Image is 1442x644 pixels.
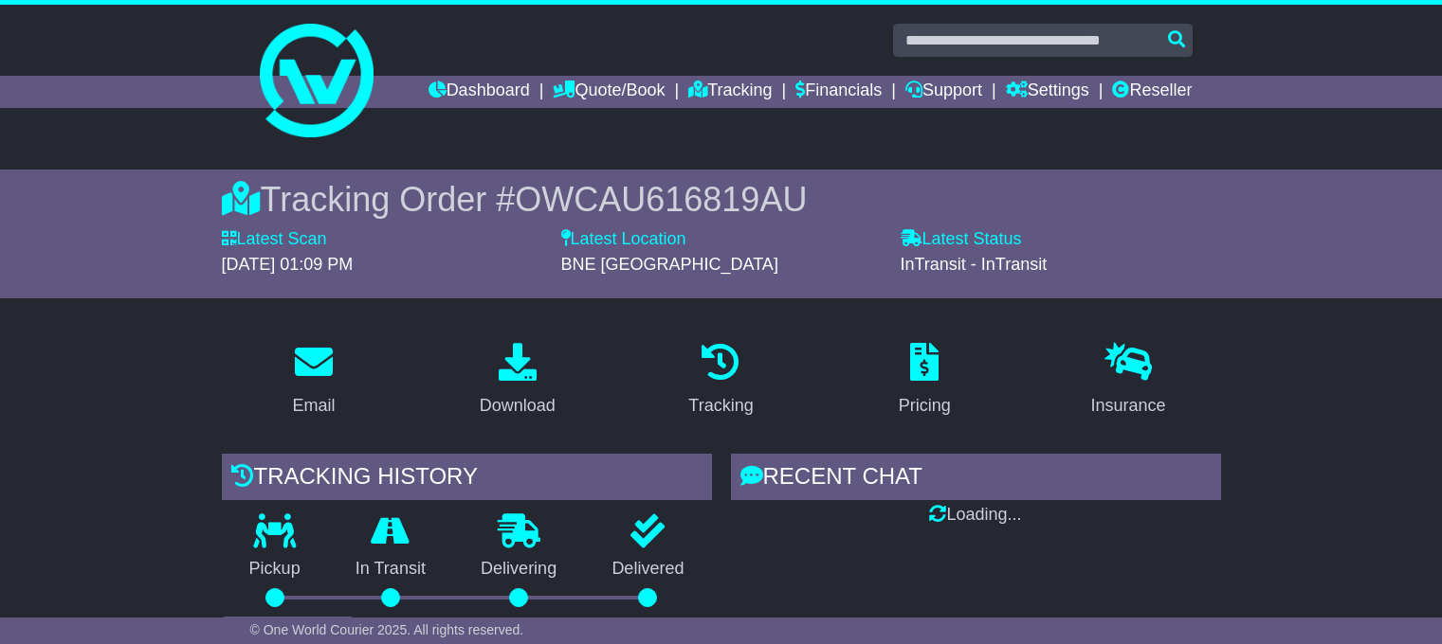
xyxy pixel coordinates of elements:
a: Pricing [886,336,963,425]
a: Financials [795,76,882,108]
p: In Transit [328,559,453,580]
span: BNE [GEOGRAPHIC_DATA] [561,255,778,274]
div: RECENT CHAT [731,454,1221,505]
a: Settings [1006,76,1089,108]
a: Email [280,336,347,425]
label: Latest Scan [222,229,327,250]
a: Tracking [676,336,765,425]
label: Latest Status [901,229,1022,250]
p: Pickup [222,559,328,580]
div: Loading... [731,505,1221,526]
div: Insurance [1091,393,1166,419]
span: [DATE] 01:09 PM [222,255,354,274]
div: Tracking history [222,454,712,505]
label: Latest Location [561,229,686,250]
div: Tracking [688,393,753,419]
div: Download [480,393,556,419]
a: Download [467,336,568,425]
span: InTransit - InTransit [901,255,1048,274]
a: Quote/Book [553,76,665,108]
a: Reseller [1112,76,1192,108]
span: © One World Courier 2025. All rights reserved. [250,622,524,637]
a: Dashboard [429,76,530,108]
div: Email [292,393,335,419]
a: Support [905,76,982,108]
p: Delivered [584,559,711,580]
a: Tracking [688,76,772,108]
div: Tracking Order # [222,179,1221,220]
a: Insurance [1079,336,1178,425]
div: Pricing [899,393,951,419]
p: Delivering [453,559,584,580]
span: OWCAU616819AU [515,180,807,219]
